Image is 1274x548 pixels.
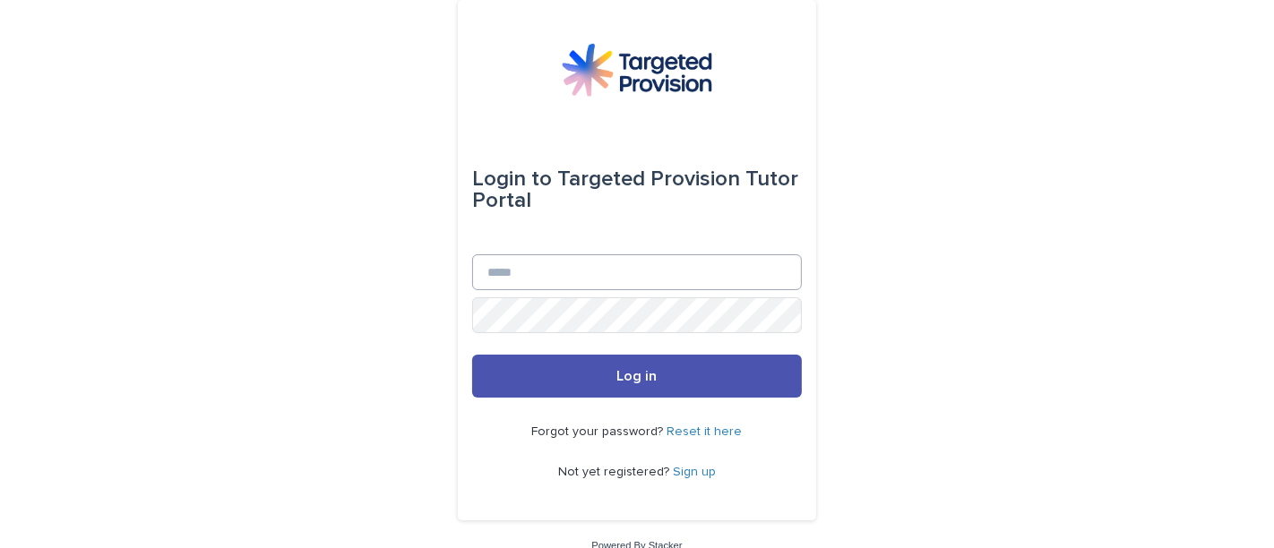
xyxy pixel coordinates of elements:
a: Sign up [673,466,716,478]
div: Targeted Provision Tutor Portal [472,154,802,226]
button: Log in [472,355,802,398]
span: Log in [617,369,658,383]
a: Reset it here [667,425,743,438]
span: Login to [472,168,552,190]
img: M5nRWzHhSzIhMunXDL62 [562,43,712,97]
span: Forgot your password? [532,425,667,438]
span: Not yet registered? [558,466,673,478]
